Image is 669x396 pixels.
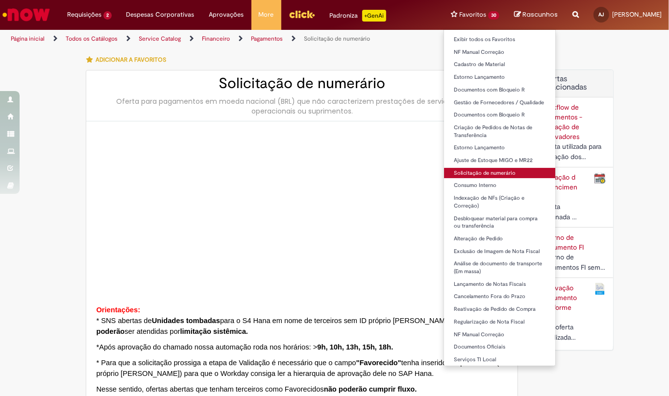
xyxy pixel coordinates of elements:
a: Regularização de Nota Fiscal [444,317,555,327]
a: Aprovação Documento Conforme DAG [541,283,577,322]
ul: Trilhas de página [7,30,439,48]
a: Cancelamento Fora do Prazo [444,291,555,302]
a: Workflow de Pagamentos - Alteração de Aprovadores [541,103,582,141]
img: click_logo_yellow_360x200.png [289,7,315,22]
a: Página inicial [11,35,45,43]
a: Ajuste de Estoque MIGO e MR22 [444,155,555,166]
span: [PERSON_NAME] [612,10,662,19]
a: Indexação de NFs (Criação e Correção) [444,193,555,211]
a: Cadastro de Material [444,59,555,70]
span: Rascunhos [522,10,558,19]
a: Gestão de Fornecedores / Qualidade [444,97,555,108]
a: Estorno Lançamento [444,72,555,83]
a: Serviços TI Local [444,354,555,365]
a: Rascunhos [514,10,558,20]
img: sys_attachment.do [96,136,463,285]
span: Orientações: [96,306,140,314]
img: ServiceNow [1,5,51,24]
span: Nesse sentido, ofertas abertas que tenham terceiros como Favorecidos [96,385,417,393]
span: *Após aprovação do chamado nossa automação roda nos horários: [96,343,397,351]
a: Estorno de Documento FI [541,233,584,252]
div: Oferta utilizada para alteração dos aprovadores cadastrados no workflow de documentos a pagar. [541,141,606,162]
span: AJ [599,11,604,18]
a: Desbloquear material para compra ou transferência [444,213,555,232]
span: 30 [488,11,499,20]
img: Aprovação Documento Conforme DAG [594,283,606,295]
div: Ofertas Relacionadas [533,70,614,350]
a: Documentos Oficiais [444,342,555,352]
ul: Favoritos [444,29,556,366]
img: Alteração de vencimento [594,172,606,184]
strong: não poderão cumprir fluxo. [324,385,417,393]
a: Todos os Catálogos [66,35,118,43]
a: Documentos com Bloqueio R [444,110,555,120]
h2: Ofertas Relacionadas [541,75,606,92]
button: Adicionar a Favoritos [86,49,172,70]
h2: Solicitação de numerário [96,75,508,92]
a: Criação de Pedidos de Notas de Transferência [444,122,555,140]
span: Despesas Corporativas [126,10,195,20]
strong: "Favorecido" [356,359,401,367]
a: Service Catalog [139,35,181,43]
span: Aprovações [209,10,244,20]
strong: Unidades tombadas [152,317,220,325]
a: Alteração de vencimento [541,173,577,201]
div: Padroniza [330,10,386,22]
p: +GenAi [362,10,386,22]
span: * Para que a solicitação prossiga a etapa de Validação é necessário que o campo tenha inserido um... [96,359,506,377]
a: Reativação de Pedido de Compra [444,304,555,315]
strong: não poderão [96,317,487,335]
a: Estorno Lançamento [444,142,555,153]
span: * SNS abertas de para o S4 Hana em nome de terceiros sem ID próprio [PERSON_NAME] (99....) ser at... [96,317,487,335]
span: > [313,343,318,351]
a: Documentos com Bloqueio R [444,85,555,95]
span: 9h, 10h, 13h, 15h, 18h. [317,343,393,351]
div: Oferta para pagamentos em moeda nacional (BRL) que não caracterizem prestações de serviço, despes... [96,96,508,116]
strong: limitação sistêmica. [180,327,248,335]
div: Estorno de documentos FI sem partidas compensadas [541,252,606,273]
a: Solicitação de numerário [304,35,370,43]
a: Financeiro [202,35,230,43]
a: NF Manual Correção [444,329,555,340]
span: Requisições [67,10,101,20]
span: 2 [103,11,112,20]
span: Adicionar a Favoritos [96,56,166,64]
div: Esta oferta é utilizada para o Campo solicitar a aprovação do documento que esta fora da alçada d... [541,322,579,343]
a: Exibir todos os Favoritos [444,34,555,45]
a: Pagamentos [251,35,283,43]
a: NF Manual Correção [444,47,555,58]
span: Favoritos [459,10,486,20]
a: Alteração de Pedido [444,233,555,244]
a: Lançamento de Notas Fiscais [444,279,555,290]
a: Solicitação de numerário [444,168,555,179]
span: More [259,10,274,20]
div: Oferta destinada à alteração de data de pagamento [541,202,579,222]
a: Exclusão de Imagem de Nota Fiscal [444,246,555,257]
a: Análise de documento de transporte (Em massa) [444,258,555,277]
a: Consumo Interno [444,180,555,191]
